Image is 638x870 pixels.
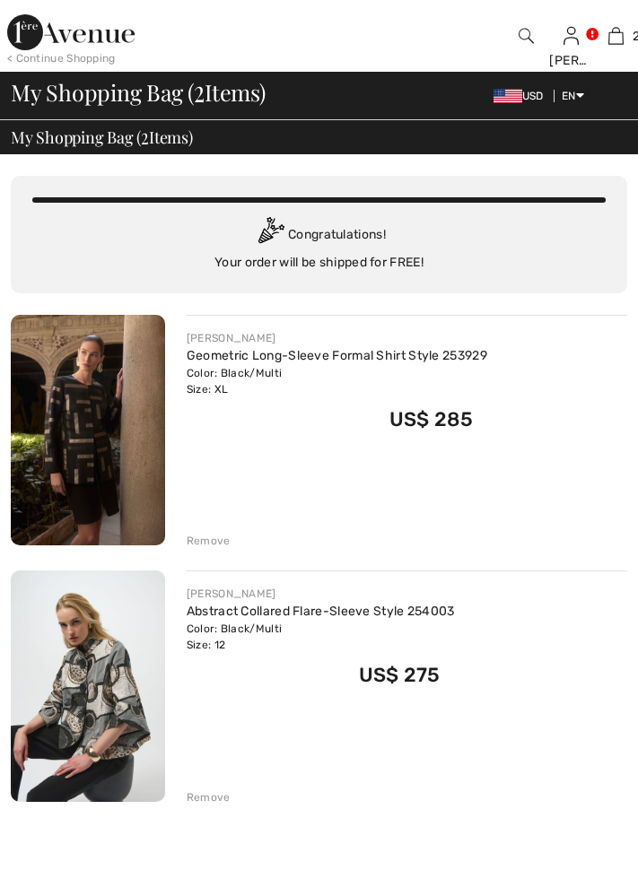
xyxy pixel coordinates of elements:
span: US$ 285 [389,407,473,431]
span: 2 [141,126,149,146]
a: Sign In [564,28,579,43]
span: EN [562,90,584,102]
img: Geometric Long-Sleeve Formal Shirt Style 253929 [11,315,165,545]
span: My Shopping Bag ( Items) [11,129,193,145]
img: Abstract Collared Flare-Sleeve Style 254003 [11,570,165,801]
span: US$ 275 [359,663,441,687]
span: USD [494,90,551,102]
span: My Shopping Bag ( Items) [11,81,266,103]
img: Congratulation2.svg [252,217,288,253]
span: 2 [194,75,205,105]
a: Geometric Long-Sleeve Formal Shirt Style 253929 [187,348,487,363]
div: < Continue Shopping [7,50,116,66]
img: My Bag [608,25,624,47]
div: [PERSON_NAME] [187,330,487,346]
a: Abstract Collared Flare-Sleeve Style 254003 [187,604,455,619]
img: 1ère Avenue [7,14,135,50]
div: [PERSON_NAME] [187,586,455,602]
div: [PERSON_NAME] [549,51,592,70]
div: Color: Black/Multi Size: 12 [187,621,455,653]
div: Remove [187,789,231,805]
img: My Info [564,25,579,47]
div: Congratulations! Your order will be shipped for FREE! [32,217,606,272]
img: US Dollar [494,89,522,103]
div: Color: Black/Multi Size: XL [187,365,487,397]
div: Remove [187,533,231,549]
a: 2 [594,25,637,47]
img: search the website [519,25,534,47]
